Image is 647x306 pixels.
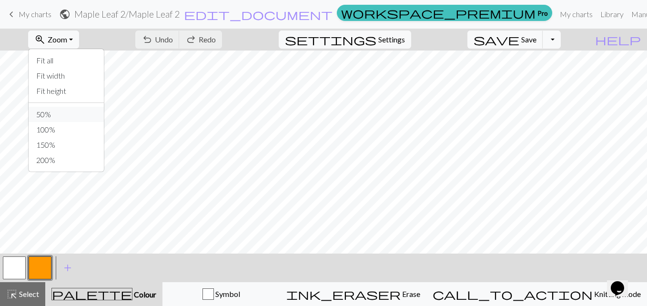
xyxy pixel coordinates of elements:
[279,31,411,49] button: SettingsSettings
[214,289,240,298] span: Symbol
[401,289,420,298] span: Erase
[6,6,51,22] a: My charts
[378,34,405,45] span: Settings
[48,35,67,44] span: Zoom
[521,35,536,44] span: Save
[18,289,39,298] span: Select
[29,107,104,122] button: 50%
[52,287,132,301] span: palette
[341,6,536,20] span: workspace_premium
[29,68,104,83] button: Fit width
[280,282,426,306] button: Erase
[74,9,180,20] h2: Maple Leaf 2 / Maple Leaf 2
[132,290,156,299] span: Colour
[28,31,79,49] button: Zoom
[29,83,104,99] button: Fit height
[34,33,46,46] span: zoom_in
[29,53,104,68] button: Fit all
[29,153,104,168] button: 200%
[29,137,104,153] button: 150%
[474,33,519,46] span: save
[467,31,543,49] button: Save
[6,287,18,301] span: highlight_alt
[62,261,73,275] span: add
[285,33,376,46] span: settings
[556,5,596,24] a: My charts
[286,287,401,301] span: ink_eraser
[433,287,593,301] span: call_to_action
[59,8,71,21] span: public
[45,282,162,306] button: Colour
[337,5,552,21] a: Pro
[184,8,333,21] span: edit_document
[19,10,51,19] span: My charts
[607,268,637,296] iframe: chat widget
[29,122,104,137] button: 100%
[285,34,376,45] i: Settings
[593,289,641,298] span: Knitting mode
[162,282,280,306] button: Symbol
[6,8,17,21] span: keyboard_arrow_left
[426,282,647,306] button: Knitting mode
[595,33,641,46] span: help
[596,5,627,24] a: Library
